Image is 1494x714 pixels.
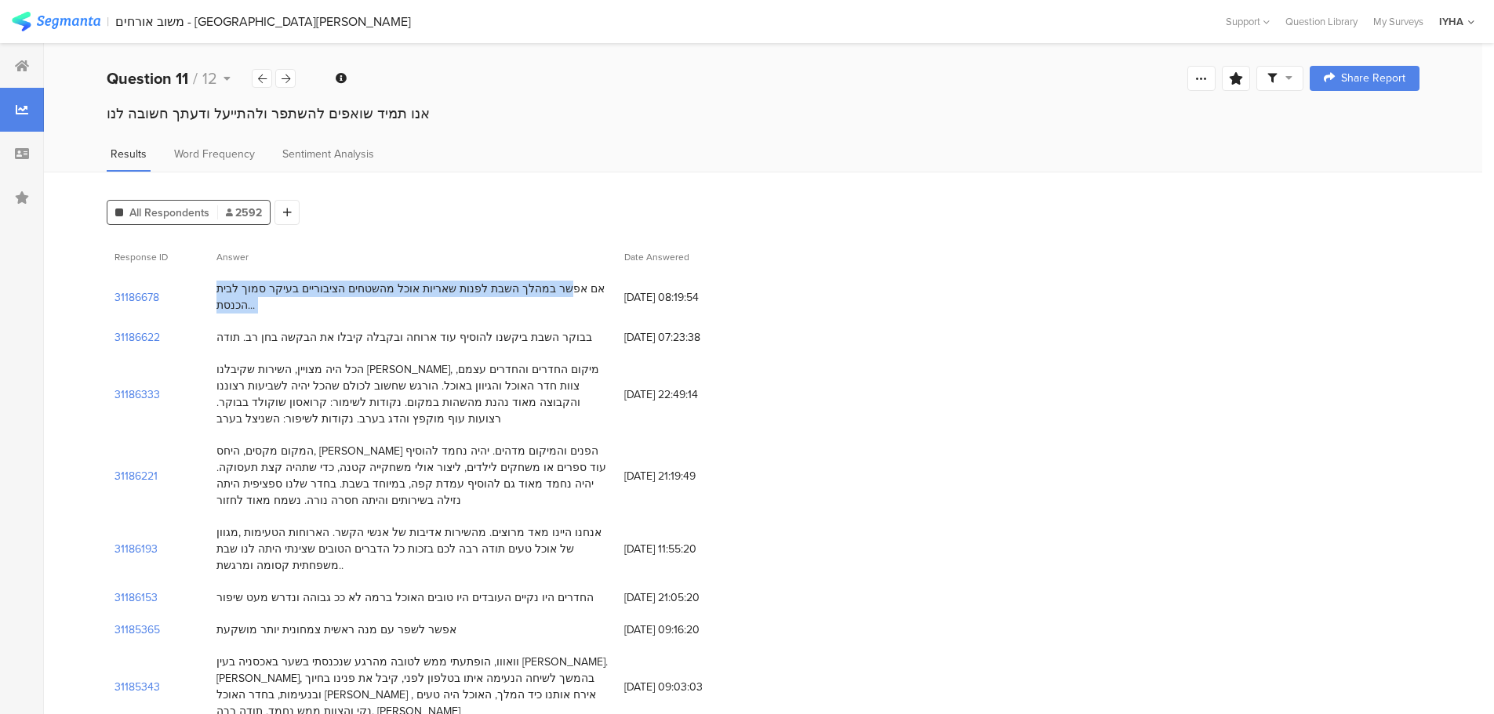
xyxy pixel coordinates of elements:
a: My Surveys [1365,14,1431,29]
span: Share Report [1341,73,1405,84]
span: [DATE] 21:05:20 [624,589,750,606]
div: בבוקר השבת ביקשנו להוסיף עוד ארוחה ובקבלה קיבלו את הבקשה בחן רב. תודה [216,329,592,346]
div: אנחנו היינו מאד מרוצים. מהשירות אדיבות של אנשי הקשר. הארוחות הטעימות ,מגוון של אוכל טעים תודה רבה... [216,524,609,574]
div: המקום מקסים, היחס, [PERSON_NAME] הפנים והמיקום מדהים. יהיה נחמד להוסיף עוד ספרים או משחקים לילדים... [216,443,609,509]
span: [DATE] 09:16:20 [624,622,750,638]
span: 2592 [226,205,262,221]
div: משוב אורחים - [GEOGRAPHIC_DATA][PERSON_NAME] [115,14,411,29]
span: [DATE] 22:49:14 [624,386,750,403]
section: 31186678 [115,289,159,306]
div: Support [1226,9,1270,34]
b: Question 11 [107,67,188,90]
span: [DATE] 11:55:20 [624,541,750,557]
span: Results [111,146,147,162]
div: IYHA [1439,14,1463,29]
span: 12 [202,67,217,90]
section: 31186622 [115,329,160,346]
span: Date Answered [624,250,689,264]
span: Sentiment Analysis [282,146,374,162]
div: אפשר לשפר עם מנה ראשית צמחונית יותר מושקעת [216,622,456,638]
section: 31186193 [115,541,158,557]
span: [DATE] 07:23:38 [624,329,750,346]
section: 31185365 [115,622,160,638]
span: [DATE] 09:03:03 [624,679,750,695]
div: הכל היה מצויין, השירות שקיבלנו [PERSON_NAME], מיקום החדרים והחדרים עצמם, צוות חדר האוכל והגיוון ב... [216,361,609,427]
div: | [107,13,109,31]
span: [DATE] 21:19:49 [624,468,750,484]
span: [DATE] 08:19:54 [624,289,750,306]
a: Question Library [1278,14,1365,29]
div: החדרים היו נקיים העובדים היו טובים האוכל ברמה לא ככ גבוהה ונדרש מעט שיפור [216,589,594,606]
img: segmanta logo [12,12,100,31]
section: 31185343 [115,679,160,695]
section: 31186333 [115,386,160,403]
span: Response ID [115,250,168,264]
span: Answer [216,250,249,264]
div: אם אפשר במהלך השבת לפנות שאריות אוכל מהשטחים הציבוריים בעיקר סמוך לבית הכנסת... [216,281,609,314]
span: Word Frequency [174,146,255,162]
span: / [193,67,198,90]
section: 31186221 [115,468,158,484]
div: אנו תמיד שואפים להשתפר ולהתייעל ודעתך חשובה לנו [107,103,1419,124]
section: 31186153 [115,589,158,606]
span: All Respondents [129,205,209,221]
